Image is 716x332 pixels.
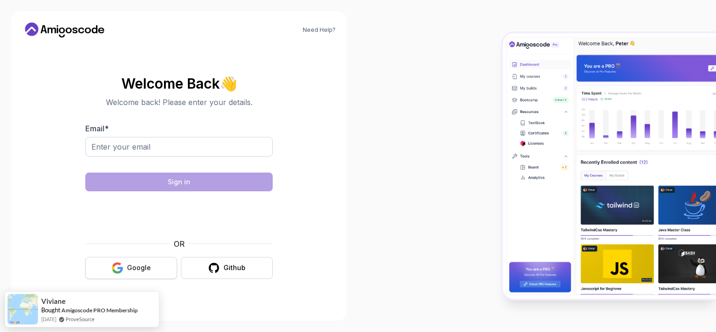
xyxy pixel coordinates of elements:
button: Github [181,257,273,279]
span: Viviane [41,297,66,305]
a: Need Help? [303,26,336,34]
img: provesource social proof notification image [7,294,38,324]
div: Github [224,263,246,272]
span: 👋 [218,73,240,94]
input: Enter your email [85,137,273,157]
div: Google [127,263,151,272]
p: Welcome back! Please enter your details. [85,97,273,108]
label: Email * [85,124,109,133]
a: Amigoscode PRO Membership [61,307,138,314]
a: Home link [22,23,107,38]
h2: Welcome Back [85,76,273,91]
a: ProveSource [66,315,95,323]
p: OR [174,238,185,249]
button: Sign in [85,173,273,191]
iframe: Widget containing checkbox for hCaptcha security challenge [108,197,250,233]
span: Bought [41,306,60,314]
img: Amigoscode Dashboard [503,33,716,299]
span: [DATE] [41,315,56,323]
div: Sign in [168,177,190,187]
button: Google [85,257,177,279]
